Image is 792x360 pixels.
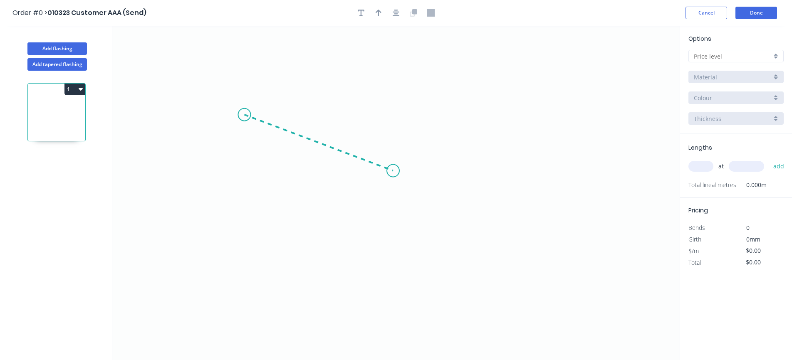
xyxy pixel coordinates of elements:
span: 0mm [746,235,760,243]
span: Total [688,259,701,266]
svg: 0 [112,26,680,360]
span: Thickness [694,114,721,123]
span: 0.000m [736,179,767,191]
span: Girth [688,235,701,243]
span: Options [688,35,711,43]
button: 1 [64,84,85,95]
span: at [718,160,724,172]
button: Add tapered flashing [27,58,87,71]
button: Done [735,7,777,19]
span: Material [694,73,717,81]
input: Price level [694,52,772,61]
span: Lengths [688,143,712,152]
button: Add flashing [27,42,87,55]
span: Order #0 > [12,8,47,17]
span: 0 [746,224,750,232]
span: Pricing [688,206,708,215]
span: 010323 Customer AAA (Send) [47,8,146,17]
span: Colour [694,94,712,102]
button: Cancel [686,7,727,19]
span: Total lineal metres [688,179,736,191]
span: Bends [688,224,705,232]
button: add [769,159,789,173]
span: $/m [688,247,699,255]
